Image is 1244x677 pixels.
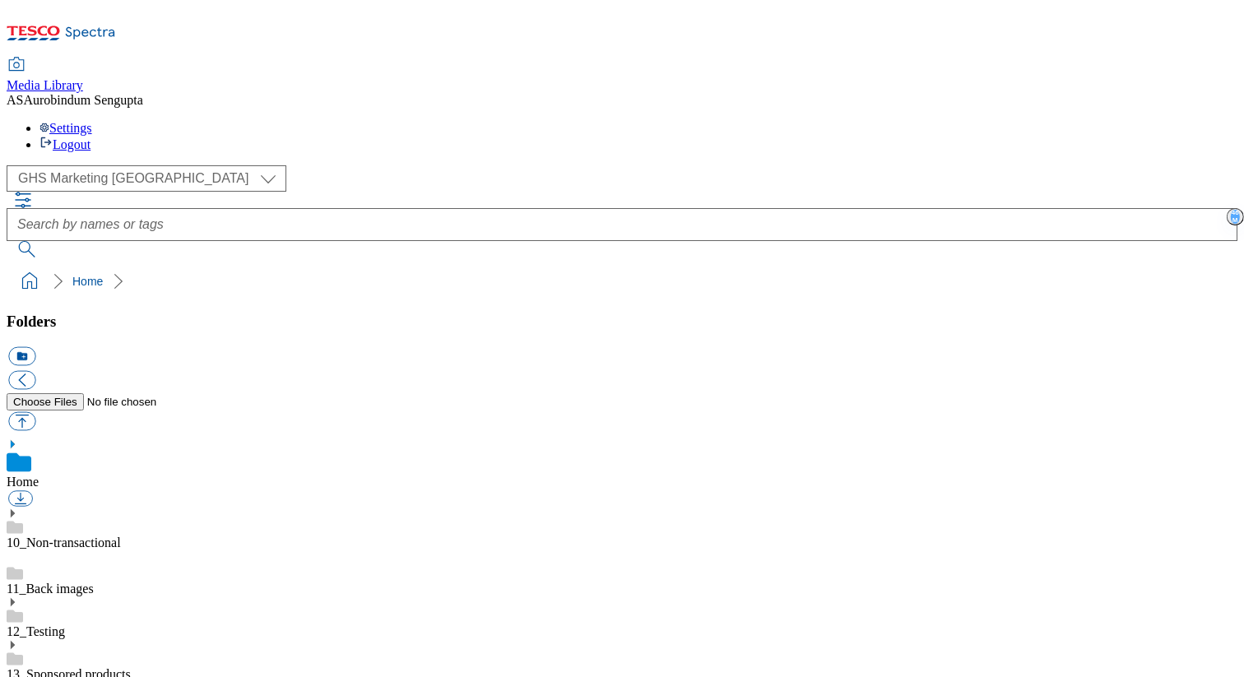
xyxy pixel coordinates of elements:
span: Media Library [7,78,83,92]
a: Media Library [7,58,83,93]
a: Logout [39,137,91,151]
a: Settings [39,121,92,135]
input: Search by names or tags [7,208,1237,241]
span: AS [7,93,23,107]
a: home [16,268,43,294]
h3: Folders [7,313,1237,331]
a: 11_Back images [7,582,94,596]
a: Home [72,275,103,288]
span: Aurobindum Sengupta [23,93,142,107]
a: 12_Testing [7,624,65,638]
a: Home [7,475,39,489]
nav: breadcrumb [7,266,1237,297]
a: 10_Non-transactional [7,536,121,549]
